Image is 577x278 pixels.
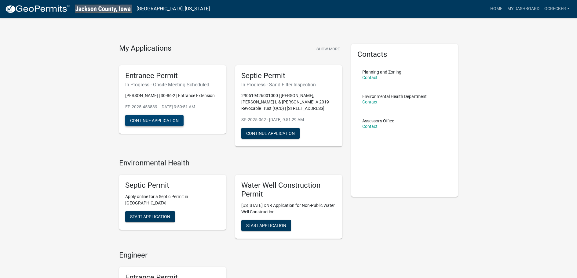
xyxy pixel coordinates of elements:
h5: Contacts [357,50,452,59]
p: [US_STATE] DNR Application for Non-Public Water Well Construction [241,202,336,215]
h4: My Applications [119,44,171,53]
h5: Septic Permit [241,71,336,80]
p: 290519426001000 | [PERSON_NAME], [PERSON_NAME] L & [PERSON_NAME] A 2019 Revocable Trust (QCD) | [... [241,92,336,112]
button: Continue Application [241,128,300,139]
h6: In Progress - Sand Filter Inspection [241,82,336,88]
h5: Septic Permit [125,181,220,190]
p: Environmental Health Department [362,94,427,99]
h4: Engineer [119,251,342,260]
p: Planning and Zoning [362,70,401,74]
a: Home [488,3,505,15]
p: [PERSON_NAME] | 30-86-2 | Entrance Extension [125,92,220,99]
a: gcrecker [542,3,572,15]
button: Show More [314,44,342,54]
a: My Dashboard [505,3,542,15]
h5: Water Well Construction Permit [241,181,336,199]
img: Jackson County, Iowa [75,5,132,13]
p: EP-2025-453839 - [DATE] 9:59:51 AM [125,104,220,110]
a: Contact [362,75,378,80]
button: Start Application [125,211,175,222]
a: [GEOGRAPHIC_DATA], [US_STATE] [137,4,210,14]
p: Apply online for a Septic Permit in [GEOGRAPHIC_DATA] [125,193,220,206]
h4: Environmental Health [119,159,342,168]
a: Contact [362,99,378,104]
a: Contact [362,124,378,129]
button: Start Application [241,220,291,231]
span: Start Application [130,214,170,219]
p: Assessor's Office [362,119,394,123]
button: Continue Application [125,115,184,126]
p: SP-2025-062 - [DATE] 9:51:29 AM [241,117,336,123]
h5: Entrance Permit [125,71,220,80]
span: Start Application [246,223,286,228]
h6: In Progress - Onsite Meeting Scheduled [125,82,220,88]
